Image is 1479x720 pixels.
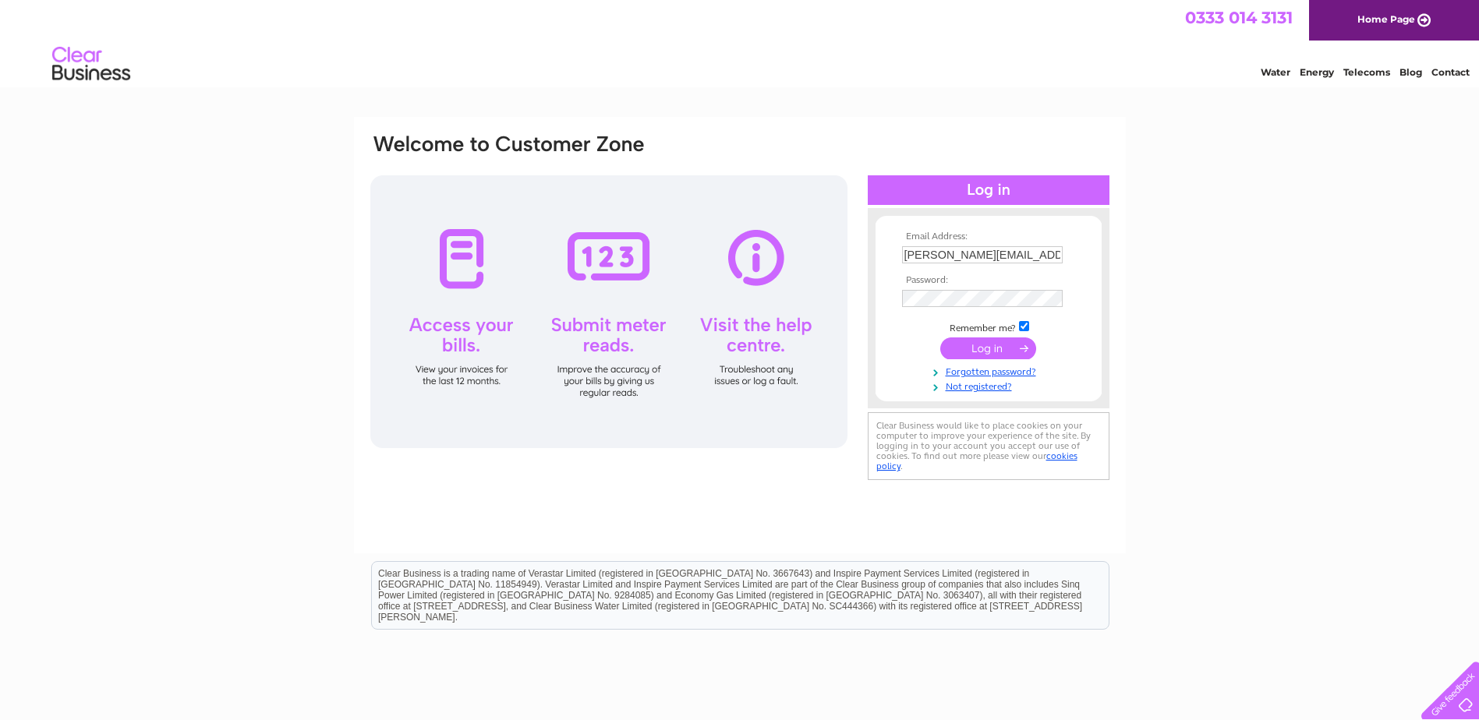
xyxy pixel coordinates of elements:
[1431,66,1470,78] a: Contact
[898,231,1079,242] th: Email Address:
[868,412,1109,480] div: Clear Business would like to place cookies on your computer to improve your experience of the sit...
[372,9,1109,76] div: Clear Business is a trading name of Verastar Limited (registered in [GEOGRAPHIC_DATA] No. 3667643...
[1399,66,1422,78] a: Blog
[51,41,131,88] img: logo.png
[1300,66,1334,78] a: Energy
[898,275,1079,286] th: Password:
[1185,8,1293,27] a: 0333 014 3131
[1261,66,1290,78] a: Water
[1343,66,1390,78] a: Telecoms
[940,337,1036,359] input: Submit
[898,319,1079,334] td: Remember me?
[902,378,1079,393] a: Not registered?
[876,450,1077,471] a: cookies policy
[902,363,1079,378] a: Forgotten password?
